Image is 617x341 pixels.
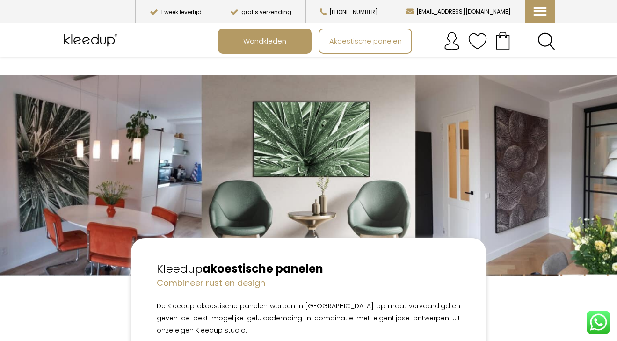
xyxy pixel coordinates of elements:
[487,29,519,52] a: Your cart
[324,32,407,50] span: Akoestische panelen
[219,29,311,53] a: Wandkleden
[218,29,562,54] nav: Main menu
[319,29,411,53] a: Akoestische panelen
[62,29,122,52] img: Kleedup
[468,32,487,51] img: verlanglijstje.svg
[157,300,461,336] p: De Kleedup akoestische panelen worden in [GEOGRAPHIC_DATA] op maat vervaardigd en geven de best m...
[203,261,323,276] strong: akoestische panelen
[157,261,461,277] h2: Kleedup
[443,32,461,51] img: account.svg
[537,32,555,50] a: Search
[238,32,291,50] span: Wandkleden
[157,277,461,289] h4: Combineer rust en design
